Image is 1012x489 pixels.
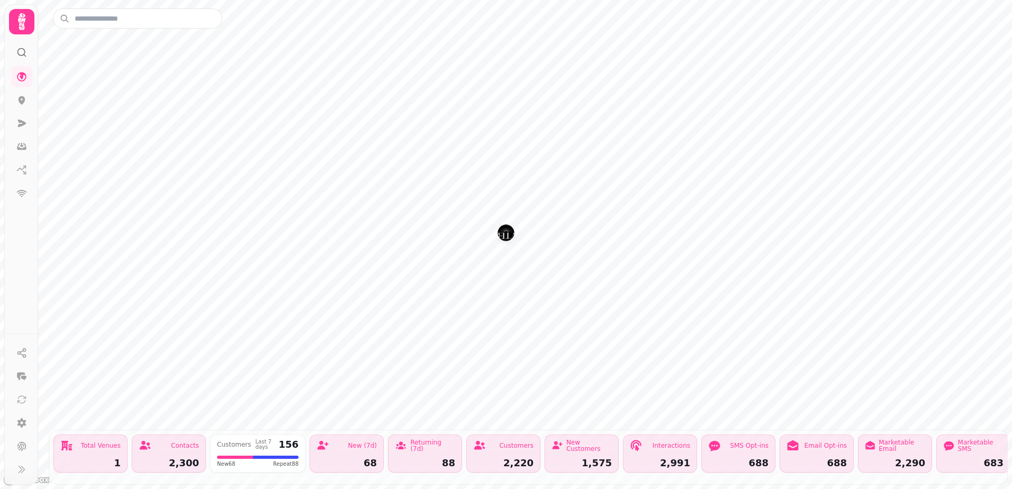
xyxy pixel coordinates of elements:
[273,460,299,468] span: Repeat 88
[217,441,251,448] div: Customers
[278,440,299,449] div: 156
[348,442,377,449] div: New (7d)
[879,439,925,452] div: Marketable Email
[498,224,514,245] div: Map marker
[395,458,455,468] div: 88
[171,442,199,449] div: Contacts
[865,458,925,468] div: 2,290
[566,439,612,452] div: New Customers
[317,458,377,468] div: 68
[81,442,121,449] div: Total Venues
[473,458,534,468] div: 2,220
[217,460,236,468] span: New 68
[708,458,769,468] div: 688
[552,458,612,468] div: 1,575
[499,442,534,449] div: Customers
[630,458,690,468] div: 2,991
[730,442,769,449] div: SMS Opt-ins
[256,439,275,450] div: Last 7 days
[653,442,690,449] div: Interactions
[787,458,847,468] div: 688
[410,439,455,452] div: Returning (7d)
[139,458,199,468] div: 2,300
[60,458,121,468] div: 1
[805,442,847,449] div: Email Opt-ins
[498,224,514,241] button: Kellas Restaurant
[943,458,1004,468] div: 683
[958,439,1004,452] div: Marketable SMS
[3,474,50,486] a: Mapbox logo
